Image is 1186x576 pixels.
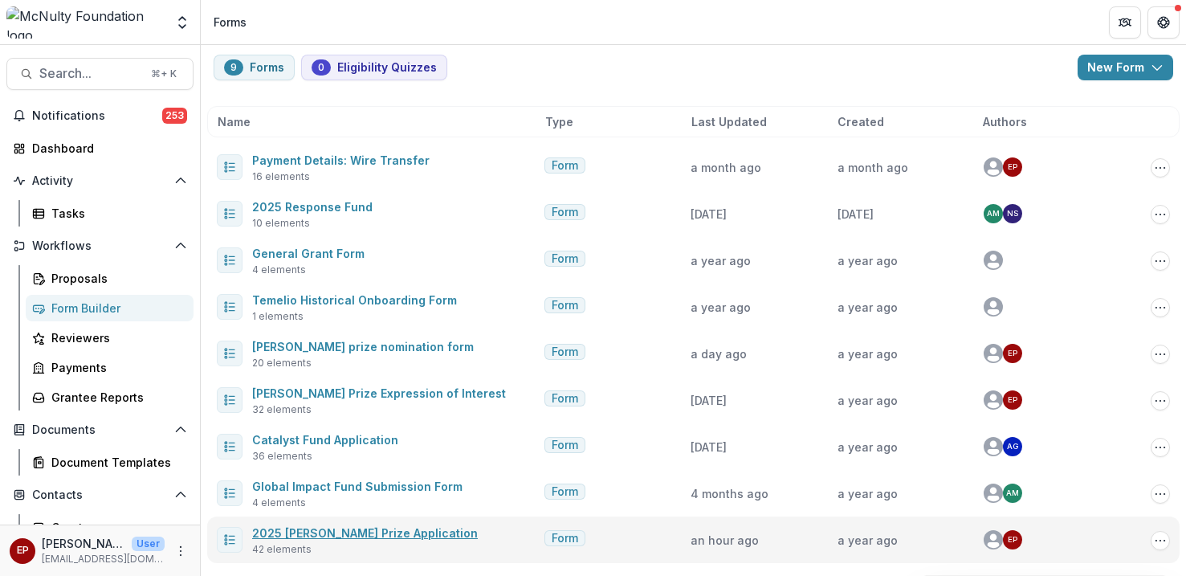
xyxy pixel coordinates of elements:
span: Activity [32,174,168,188]
a: [PERSON_NAME] Prize Expression of Interest [252,386,506,400]
p: [EMAIL_ADDRESS][DOMAIN_NAME] [42,552,165,566]
button: Open entity switcher [171,6,194,39]
span: 42 elements [252,542,312,557]
span: Created [838,113,884,130]
a: Dashboard [6,135,194,161]
div: Grantee Reports [51,389,181,406]
div: esther park [1008,396,1017,404]
button: Notifications253 [6,103,194,129]
a: Global Impact Fund Submission Form [252,480,463,493]
span: Form [552,532,578,545]
span: Documents [32,423,168,437]
a: Document Templates [26,449,194,476]
button: Open Contacts [6,482,194,508]
svg: avatar [984,297,1003,317]
div: Abiola Makinwa [987,210,1000,218]
button: Options [1151,438,1170,457]
div: Forms [214,14,247,31]
span: Type [545,113,573,130]
span: [DATE] [691,440,727,454]
span: Form [552,392,578,406]
div: Ananya Gouthi [1007,443,1018,451]
button: Partners [1109,6,1141,39]
span: a year ago [838,533,898,547]
span: a year ago [838,300,898,314]
span: Notifications [32,109,162,123]
span: an hour ago [691,533,759,547]
span: 4 elements [252,263,306,277]
svg: avatar [984,251,1003,270]
span: a year ago [691,254,751,268]
span: 36 elements [252,449,312,464]
span: Name [218,113,251,130]
img: McNulty Foundation logo [6,6,165,39]
span: 0 [318,62,324,73]
span: a year ago [838,487,898,500]
button: Search... [6,58,194,90]
svg: avatar [984,390,1003,410]
span: Contacts [32,488,168,502]
button: Options [1151,251,1170,271]
a: Payment Details: Wire Transfer [252,153,430,167]
div: Nina Sawhney [1007,210,1018,218]
button: Options [1151,205,1170,224]
span: a month ago [838,161,908,174]
span: a year ago [691,300,751,314]
svg: avatar [984,484,1003,503]
a: Grantees [26,514,194,541]
span: Form [552,485,578,499]
span: [DATE] [838,207,874,221]
nav: breadcrumb [207,10,253,34]
span: 10 elements [252,216,310,231]
button: Forms [214,55,295,80]
a: [PERSON_NAME] prize nomination form [252,340,474,353]
div: Payments [51,359,181,376]
span: 4 elements [252,496,306,510]
a: Temelio Historical Onboarding Form [252,293,457,307]
a: Grantee Reports [26,384,194,411]
span: Form [552,299,578,313]
div: Proposals [51,270,181,287]
button: Options [1151,345,1170,364]
span: a year ago [838,440,898,454]
a: Tasks [26,200,194,227]
span: Authors [983,113,1027,130]
a: Proposals [26,265,194,292]
span: 1 elements [252,309,304,324]
button: Options [1151,484,1170,504]
svg: avatar [984,344,1003,363]
div: esther park [1008,536,1017,544]
span: 32 elements [252,402,312,417]
button: New Form [1078,55,1173,80]
div: Form Builder [51,300,181,317]
span: 20 elements [252,356,312,370]
span: a day ago [691,347,747,361]
span: a year ago [838,254,898,268]
button: Options [1151,158,1170,178]
button: Options [1151,531,1170,550]
span: a year ago [838,394,898,407]
p: User [132,537,165,551]
div: Reviewers [51,329,181,346]
a: Catalyst Fund Application [252,433,398,447]
span: Form [552,345,578,359]
span: a month ago [691,161,761,174]
svg: avatar [984,437,1003,456]
button: Options [1151,391,1170,411]
div: Grantees [51,519,181,536]
span: [DATE] [691,394,727,407]
div: Abiola Makinwa [1006,489,1019,497]
span: Workflows [32,239,168,253]
span: Form [552,439,578,452]
span: Form [552,252,578,266]
div: esther park [1008,349,1017,357]
span: Form [552,159,578,173]
div: esther park [1008,163,1017,171]
div: Dashboard [32,140,181,157]
svg: avatar [984,530,1003,549]
button: Options [1151,298,1170,317]
p: [PERSON_NAME] [42,535,125,552]
button: Open Workflows [6,233,194,259]
span: a year ago [838,347,898,361]
button: More [171,541,190,561]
